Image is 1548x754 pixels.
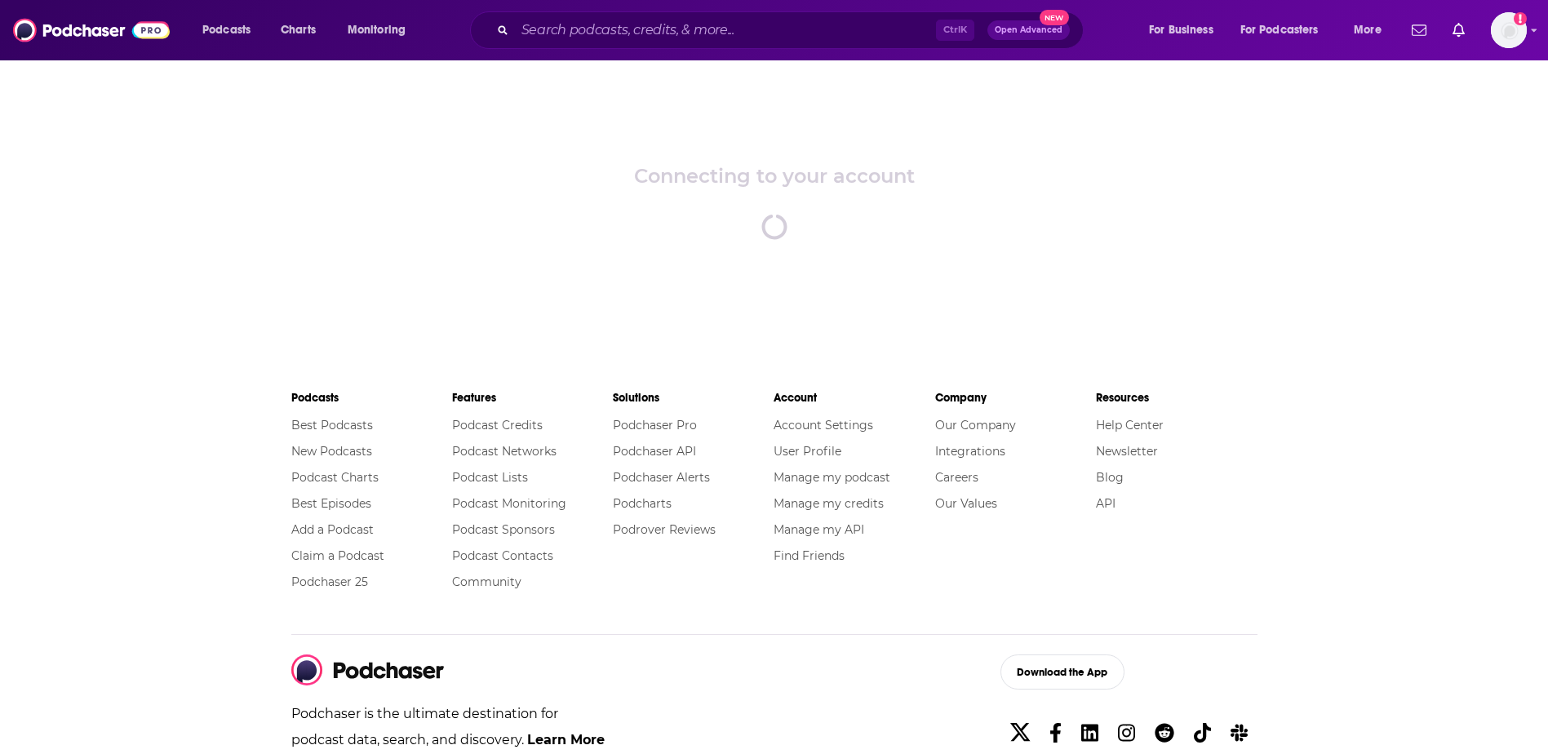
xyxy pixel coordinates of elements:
[1342,17,1402,43] button: open menu
[1148,715,1181,752] a: Reddit
[935,384,1096,412] li: Company
[987,20,1070,40] button: Open AdvancedNew
[452,574,521,589] a: Community
[1491,12,1527,48] img: User Profile
[1096,470,1124,485] a: Blog
[1446,16,1471,44] a: Show notifications dropdown
[935,418,1016,432] a: Our Company
[774,418,873,432] a: Account Settings
[291,384,452,412] li: Podcasts
[452,470,528,485] a: Podcast Lists
[1040,10,1069,25] span: New
[452,384,613,412] li: Features
[336,17,427,43] button: open menu
[348,19,406,42] span: Monitoring
[1096,418,1164,432] a: Help Center
[935,496,997,511] a: Our Values
[1491,12,1527,48] span: Logged in as WE_Broadcast1
[1354,19,1382,42] span: More
[1096,384,1257,412] li: Resources
[774,470,890,485] a: Manage my podcast
[774,444,841,459] a: User Profile
[452,418,543,432] a: Podcast Credits
[1514,12,1527,25] svg: Add a profile image
[1491,12,1527,48] button: Show profile menu
[291,444,372,459] a: New Podcasts
[613,522,716,537] a: Podrover Reviews
[291,574,368,589] a: Podchaser 25
[1043,715,1068,752] a: Facebook
[774,548,845,563] a: Find Friends
[774,496,884,511] a: Manage my credits
[515,17,936,43] input: Search podcasts, credits, & more...
[452,444,557,459] a: Podcast Networks
[291,418,373,432] a: Best Podcasts
[291,522,374,537] a: Add a Podcast
[452,522,555,537] a: Podcast Sponsors
[452,548,553,563] a: Podcast Contacts
[1224,715,1254,752] a: Slack
[613,384,774,412] li: Solutions
[634,164,915,188] div: Connecting to your account
[281,19,316,42] span: Charts
[1000,654,1125,690] button: Download the App
[935,470,978,485] a: Careers
[936,20,974,41] span: Ctrl K
[613,418,697,432] a: Podchaser Pro
[1004,715,1036,752] a: X/Twitter
[935,444,1005,459] a: Integrations
[1230,17,1342,43] button: open menu
[527,732,605,747] a: Learn More
[1075,715,1105,752] a: Linkedin
[13,15,170,46] img: Podchaser - Follow, Share and Rate Podcasts
[202,19,251,42] span: Podcasts
[1240,19,1319,42] span: For Podcasters
[613,470,710,485] a: Podchaser Alerts
[774,522,864,537] a: Manage my API
[1096,496,1116,511] a: API
[1138,17,1234,43] button: open menu
[191,17,272,43] button: open menu
[291,496,371,511] a: Best Episodes
[995,26,1062,34] span: Open Advanced
[486,11,1099,49] div: Search podcasts, credits, & more...
[270,17,326,43] a: Charts
[1096,444,1158,459] a: Newsletter
[1187,715,1218,752] a: TikTok
[774,384,934,412] li: Account
[1405,16,1433,44] a: Show notifications dropdown
[291,470,379,485] a: Podcast Charts
[1111,715,1142,752] a: Instagram
[613,444,696,459] a: Podchaser API
[291,654,445,685] img: Podchaser - Follow, Share and Rate Podcasts
[613,496,672,511] a: Podcharts
[291,548,384,563] a: Claim a Podcast
[452,496,566,511] a: Podcast Monitoring
[1149,19,1213,42] span: For Business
